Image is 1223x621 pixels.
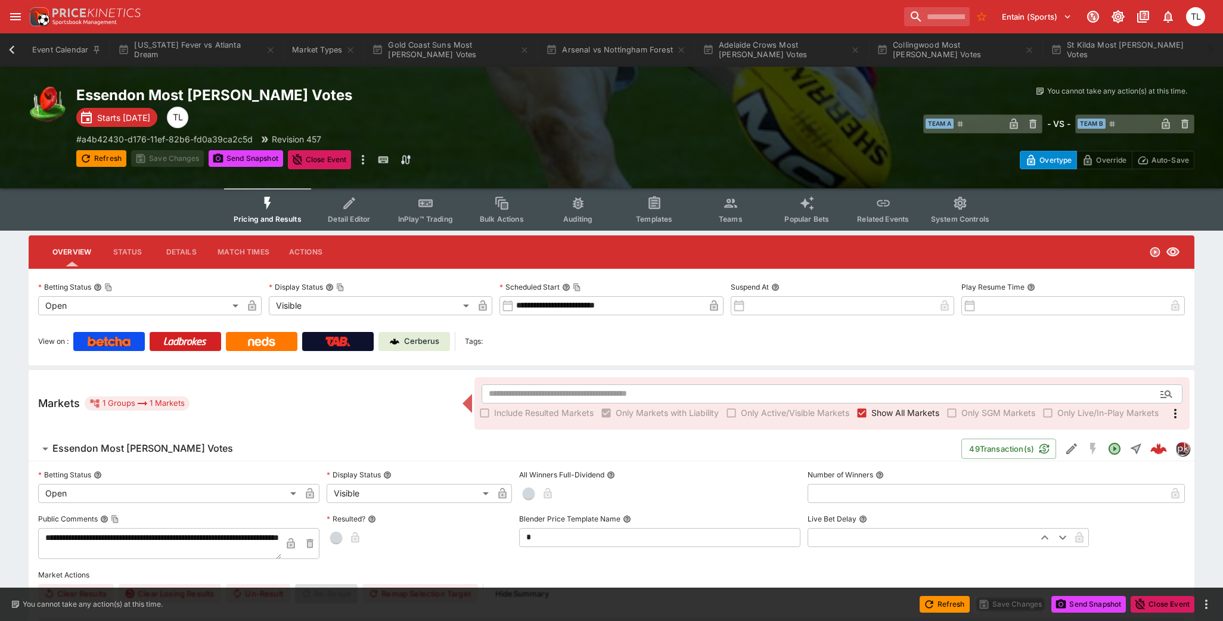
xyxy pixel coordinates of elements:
button: Refresh [76,150,126,167]
button: Auto-Save [1132,151,1194,169]
img: TabNZ [325,337,350,346]
button: Essendon Most [PERSON_NAME] Votes [29,437,961,461]
button: Connected to PK [1082,6,1104,27]
img: australian_rules.png [29,86,67,124]
div: Open [38,484,300,503]
p: Resulted? [327,514,365,524]
span: Re-Result [295,584,358,603]
p: Betting Status [38,282,91,292]
svg: Visible [1166,245,1180,259]
input: search [904,7,970,26]
label: Tags: [465,332,483,351]
button: Betting StatusCopy To Clipboard [94,283,102,291]
a: 6757dae1-f617-4e3e-89a6-64c14cdb96b8 [1147,437,1171,461]
span: Bulk Actions [480,215,524,223]
button: Notifications [1157,6,1179,27]
button: more [1199,597,1213,611]
div: 6757dae1-f617-4e3e-89a6-64c14cdb96b8 [1150,440,1167,457]
div: Open [38,296,243,315]
p: Copy To Clipboard [76,133,253,145]
button: Betting Status [94,471,102,479]
button: All Winners Full-Dividend [607,471,615,479]
span: Only Markets with Liability [616,406,719,419]
button: St Kilda Most [PERSON_NAME] Votes [1044,33,1215,67]
button: Adelaide Crows Most [PERSON_NAME] Votes [696,33,867,67]
h5: Markets [38,396,80,410]
button: Remap Selection Target [362,584,478,603]
span: Templates [636,215,672,223]
label: Market Actions [38,566,1185,584]
button: 49Transaction(s) [961,439,1056,459]
img: Neds [248,337,275,346]
button: Edit Detail [1061,438,1082,459]
button: Override [1076,151,1132,169]
button: Play Resume Time [1027,283,1035,291]
h2: Copy To Clipboard [76,86,635,104]
span: Team A [926,119,954,129]
img: Cerberus [390,337,399,346]
p: You cannot take any action(s) at this time. [23,599,163,610]
button: Arsenal vs Nottingham Forest [539,33,693,67]
div: Event type filters [224,188,999,231]
span: System Controls [931,215,989,223]
button: Display StatusCopy To Clipboard [325,283,334,291]
svg: Open [1107,442,1122,456]
button: Copy To Clipboard [336,283,344,291]
button: Blender Price Template Name [623,515,631,523]
button: Copy To Clipboard [104,283,113,291]
button: Gold Coast Suns Most [PERSON_NAME] Votes [365,33,536,67]
button: Refresh [920,596,970,613]
p: Override [1096,154,1126,166]
span: InPlay™ Trading [398,215,453,223]
span: Teams [719,215,743,223]
span: Only SGM Markets [961,406,1035,419]
p: Starts [DATE] [97,111,150,124]
img: PriceKinetics Logo [26,5,50,29]
button: Resulted? [368,515,376,523]
span: Detail Editor [328,215,370,223]
p: Play Resume Time [961,282,1025,292]
img: Sportsbook Management [52,20,117,25]
p: Cerberus [404,336,439,347]
button: [US_STATE] Fever vs Atlanta Dream [111,33,283,67]
button: Clear Results [38,584,114,603]
img: logo-cerberus--red.svg [1150,440,1167,457]
p: Number of Winners [808,470,873,480]
p: Blender Price Template Name [519,514,620,524]
div: 1 Groups 1 Markets [89,396,185,411]
a: Cerberus [378,332,450,351]
button: Overview [43,238,101,266]
p: All Winners Full-Dividend [519,470,604,480]
div: Start From [1020,151,1194,169]
span: Pricing and Results [234,215,302,223]
button: Event Calendar [25,33,108,67]
button: open drawer [5,6,26,27]
button: Copy To Clipboard [573,283,581,291]
button: Trent Lewis [1182,4,1209,30]
img: PriceKinetics [52,8,141,17]
span: Show All Markets [871,406,939,419]
span: Team B [1078,119,1106,129]
button: Scheduled StartCopy To Clipboard [562,283,570,291]
img: pricekinetics [1176,442,1189,455]
button: Documentation [1132,6,1154,27]
p: Betting Status [38,470,91,480]
button: Open [1156,383,1177,405]
label: View on : [38,332,69,351]
button: Clear Losing Results [119,584,221,603]
button: Number of Winners [876,471,884,479]
p: Scheduled Start [499,282,560,292]
button: Status [101,238,154,266]
button: Suspend At [771,283,780,291]
button: Select Tenant [995,7,1079,26]
p: Public Comments [38,514,98,524]
span: Popular Bets [784,215,829,223]
button: Details [154,238,208,266]
p: Live Bet Delay [808,514,856,524]
button: Match Times [208,238,279,266]
p: Display Status [327,470,381,480]
span: Auditing [563,215,592,223]
button: Close Event [1131,596,1194,613]
button: Public CommentsCopy To Clipboard [100,515,108,523]
p: Revision 457 [272,133,321,145]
